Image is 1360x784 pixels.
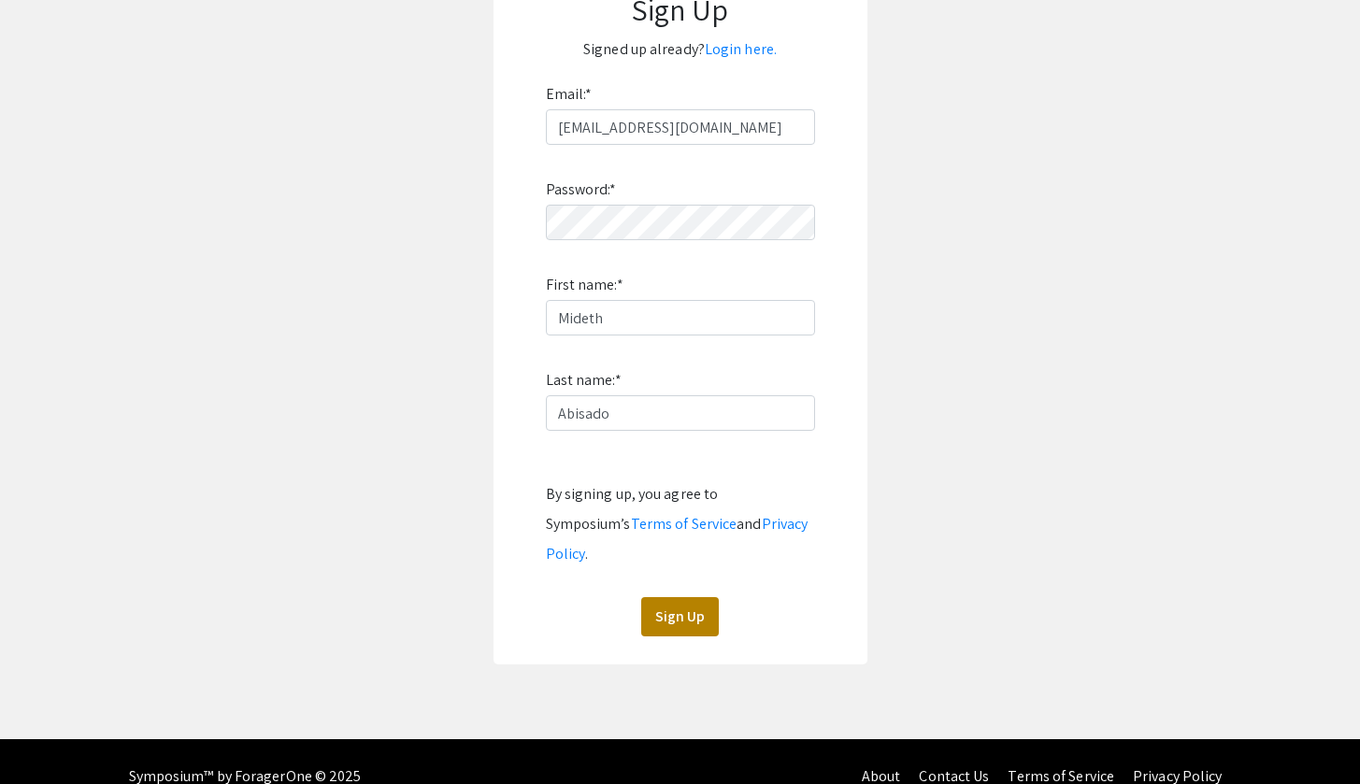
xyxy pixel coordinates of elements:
[14,700,79,770] iframe: Chat
[512,35,849,64] p: Signed up already?
[641,597,719,636] button: Sign Up
[546,479,815,569] div: By signing up, you agree to Symposium’s and .
[546,175,617,205] label: Password:
[546,270,623,300] label: First name:
[631,514,737,534] a: Terms of Service
[546,79,593,109] label: Email:
[705,39,777,59] a: Login here.
[546,365,622,395] label: Last name:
